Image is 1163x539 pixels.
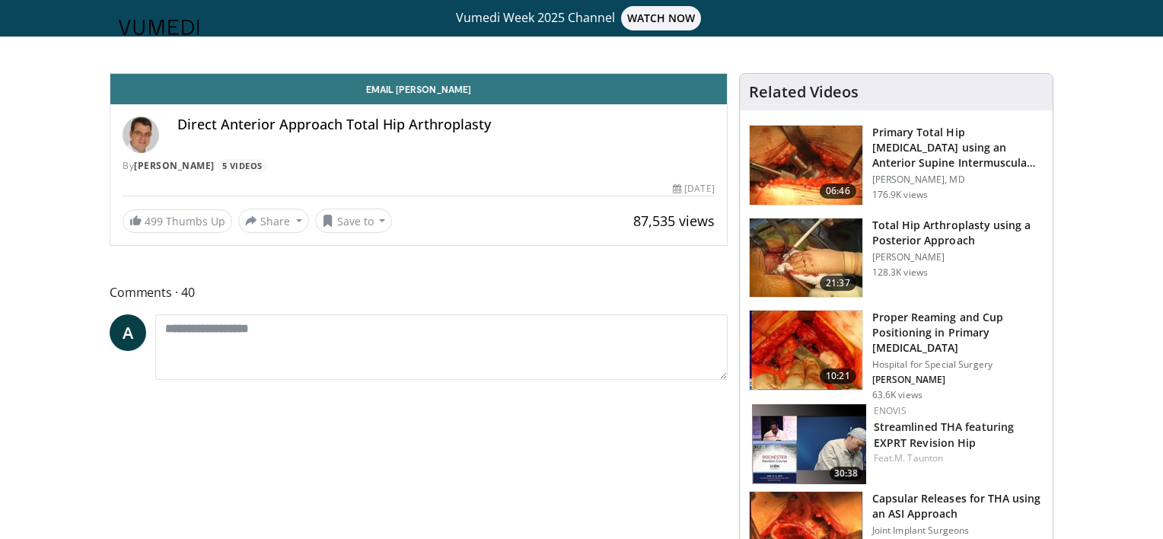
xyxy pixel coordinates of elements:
h3: Proper Reaming and Cup Positioning in Primary [MEDICAL_DATA] [872,310,1044,356]
a: Streamlined THA featuring EXPRT Revision Hip [874,419,1015,450]
a: M. Taunton [894,451,943,464]
a: 10:21 Proper Reaming and Cup Positioning in Primary [MEDICAL_DATA] Hospital for Special Surgery [... [749,310,1044,401]
h3: Capsular Releases for THA using an ASI Approach [872,491,1044,521]
a: A [110,314,146,351]
a: 5 Videos [217,159,267,172]
img: VuMedi Logo [119,20,199,35]
p: 63.6K views [872,389,922,401]
div: By [123,159,715,173]
h4: Direct Anterior Approach Total Hip Arthroplasty [177,116,715,133]
button: Save to [315,209,393,233]
span: 06:46 [820,183,856,199]
span: 10:21 [820,368,856,384]
span: 87,535 views [633,212,715,230]
div: [DATE] [673,182,714,196]
p: Hospital for Special Surgery [872,359,1044,371]
p: Chitranjan S. Ranawat [872,374,1044,386]
img: 9ceeadf7-7a50-4be6-849f-8c42a554e74d.150x105_q85_crop-smart_upscale.jpg [750,311,862,390]
div: Feat. [874,451,1040,465]
h3: Total Hip Arthroplasty using a Posterior Approach [872,218,1044,248]
img: 263423_3.png.150x105_q85_crop-smart_upscale.jpg [750,126,862,205]
p: 176.9K views [872,189,928,201]
h3: Primary Total Hip Arthroplasty using an Anterior Supine Intermuscular Approach [872,125,1044,171]
img: 286987_0000_1.png.150x105_q85_crop-smart_upscale.jpg [750,218,862,298]
button: Share [238,209,309,233]
a: 21:37 Total Hip Arthroplasty using a Posterior Approach [PERSON_NAME] 128.3K views [749,218,1044,298]
span: 30:38 [830,467,862,480]
a: Enovis [874,404,907,417]
a: 499 Thumbs Up [123,209,232,233]
span: 21:37 [820,276,856,291]
p: Joint Implant Surgeons [872,525,1044,537]
a: 30:38 [752,404,866,484]
span: Comments 40 [110,282,728,302]
h4: Related Videos [749,83,859,101]
span: 499 [145,214,163,228]
p: 128.3K views [872,266,928,279]
a: [PERSON_NAME] [134,159,215,172]
a: 06:46 Primary Total Hip [MEDICAL_DATA] using an Anterior Supine Intermuscula… [PERSON_NAME], MD 1... [749,125,1044,206]
p: [PERSON_NAME], MD [872,174,1044,186]
img: 099a0359-b241-4c0e-b33e-4b9c9876bee9.150x105_q85_crop-smart_upscale.jpg [752,404,866,484]
img: Avatar [123,116,159,153]
p: [PERSON_NAME] [872,251,1044,263]
a: Email [PERSON_NAME] [110,74,727,104]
